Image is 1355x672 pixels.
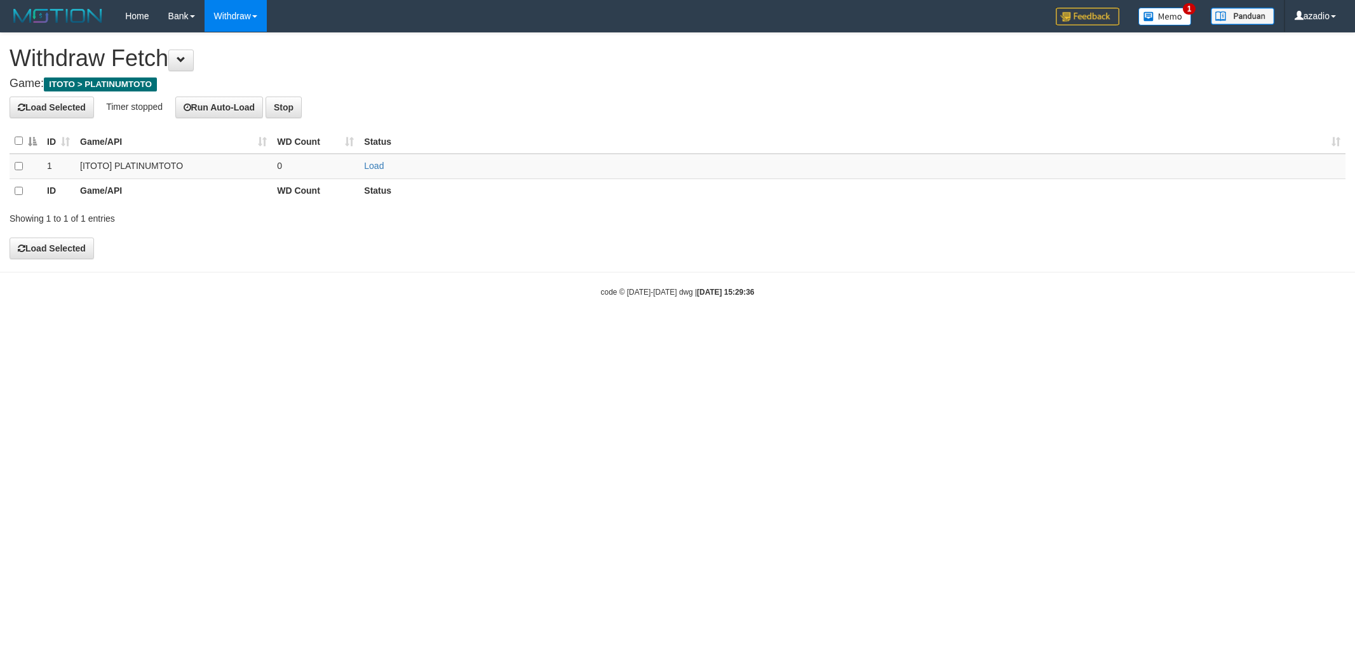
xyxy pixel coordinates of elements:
button: Load Selected [10,238,94,259]
td: [ITOTO] PLATINUMTOTO [75,154,272,179]
th: ID: activate to sort column ascending [42,129,75,154]
img: panduan.png [1211,8,1274,25]
span: Timer stopped [106,101,163,111]
th: Game/API [75,178,272,203]
img: Feedback.jpg [1056,8,1119,25]
th: Status [359,178,1345,203]
th: Status: activate to sort column ascending [359,129,1345,154]
h1: Withdraw Fetch [10,46,1345,71]
button: Stop [266,97,302,118]
small: code © [DATE]-[DATE] dwg | [601,288,755,297]
button: Load Selected [10,97,94,118]
a: Load [364,161,384,171]
img: MOTION_logo.png [10,6,106,25]
button: Run Auto-Load [175,97,264,118]
h4: Game: [10,77,1345,90]
th: WD Count [272,178,359,203]
img: Button%20Memo.svg [1138,8,1192,25]
th: ID [42,178,75,203]
strong: [DATE] 15:29:36 [697,288,754,297]
span: 1 [1183,3,1196,15]
span: 0 [277,161,282,171]
div: Showing 1 to 1 of 1 entries [10,207,555,225]
th: Game/API: activate to sort column ascending [75,129,272,154]
span: ITOTO > PLATINUMTOTO [44,77,157,91]
td: 1 [42,154,75,179]
th: WD Count: activate to sort column ascending [272,129,359,154]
